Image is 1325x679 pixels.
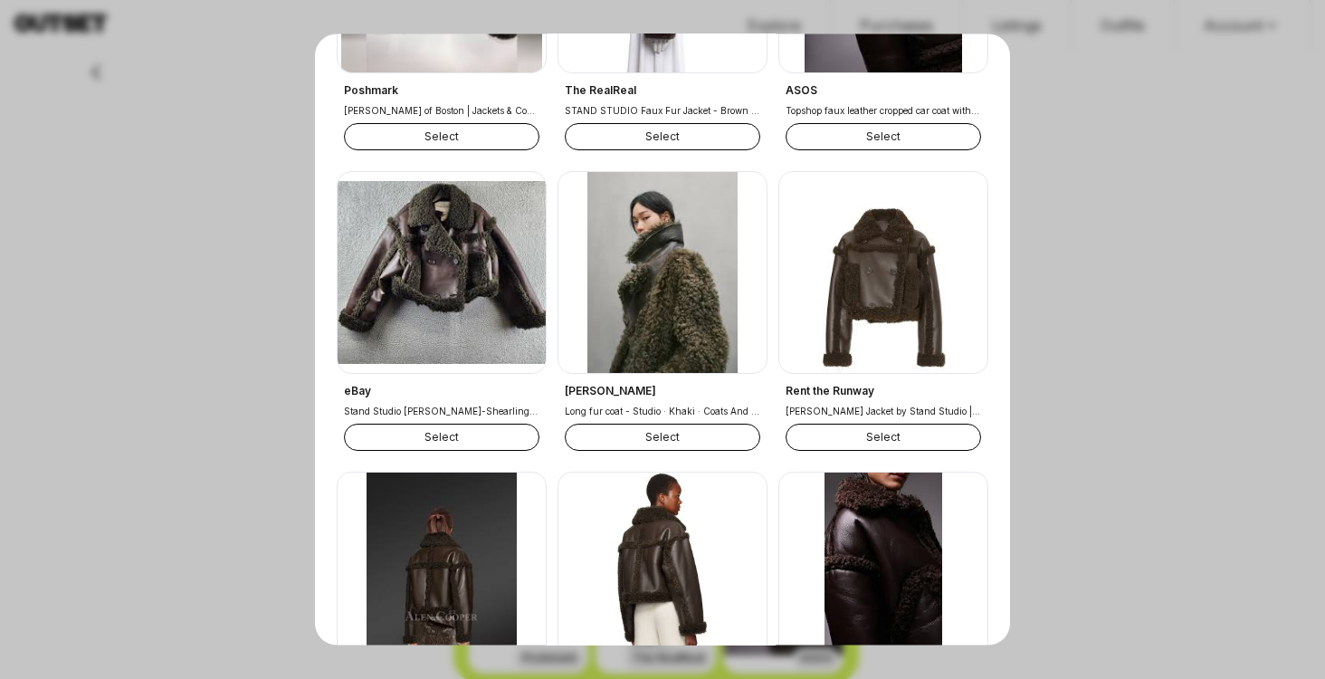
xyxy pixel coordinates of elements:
h3: Long fur coat - Studio · Khaki · Coats And Jackets | [PERSON_NAME] [565,405,760,419]
img: Stand Studio Brown Kristy Faux-Shearling Jacket Stand Studio [558,473,767,674]
h3: [PERSON_NAME] Jacket by Stand Studio | Rent the Runway [786,405,981,419]
button: Select [565,425,760,452]
img: Topshop Faux Leather Jacket with faux fur trimmings Size S! Chocolate/burgundy. | eBay UK [779,473,987,674]
h3: Rent the Runway [786,385,981,399]
button: Select [344,425,539,452]
button: Select [786,124,981,151]
img: Shearling Crop Coat for Womens for a Sophisticated Look [338,473,546,674]
h3: Topshop faux leather cropped car coat with faux fur trims in chocolate | ASOS [786,104,981,119]
img: Kristy Jacket by Stand Studio | Rent the Runway [779,173,987,374]
h3: Poshmark [344,84,539,99]
button: Select [344,124,539,151]
h3: ASOS [786,84,981,99]
h3: [PERSON_NAME] of Boston | Jackets & Coats | [PERSON_NAME] Of Boston Red Wool Black Faux Fur Coat ... [344,104,539,119]
h3: STAND STUDIO Faux Fur Jacket - Brown Jackets, Clothing - WSTND24003 | The RealReal [565,104,760,119]
button: Select [565,124,760,151]
h3: Stand Studio [PERSON_NAME]-Shearling Jacket Women's Brown/Green Spread Collar | eBay [344,405,539,419]
button: Select [786,425,981,452]
img: Stand Studio Kristy Faux-Shearling Jacket Women's Brown/Green Spread Collar | eBay [338,173,546,374]
h3: [PERSON_NAME] [565,385,760,399]
h3: The RealReal [565,84,760,99]
h3: eBay [344,385,539,399]
img: Long fur coat - Studio · Khaki · Coats And Jackets | Massimo Dutti [558,173,767,374]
